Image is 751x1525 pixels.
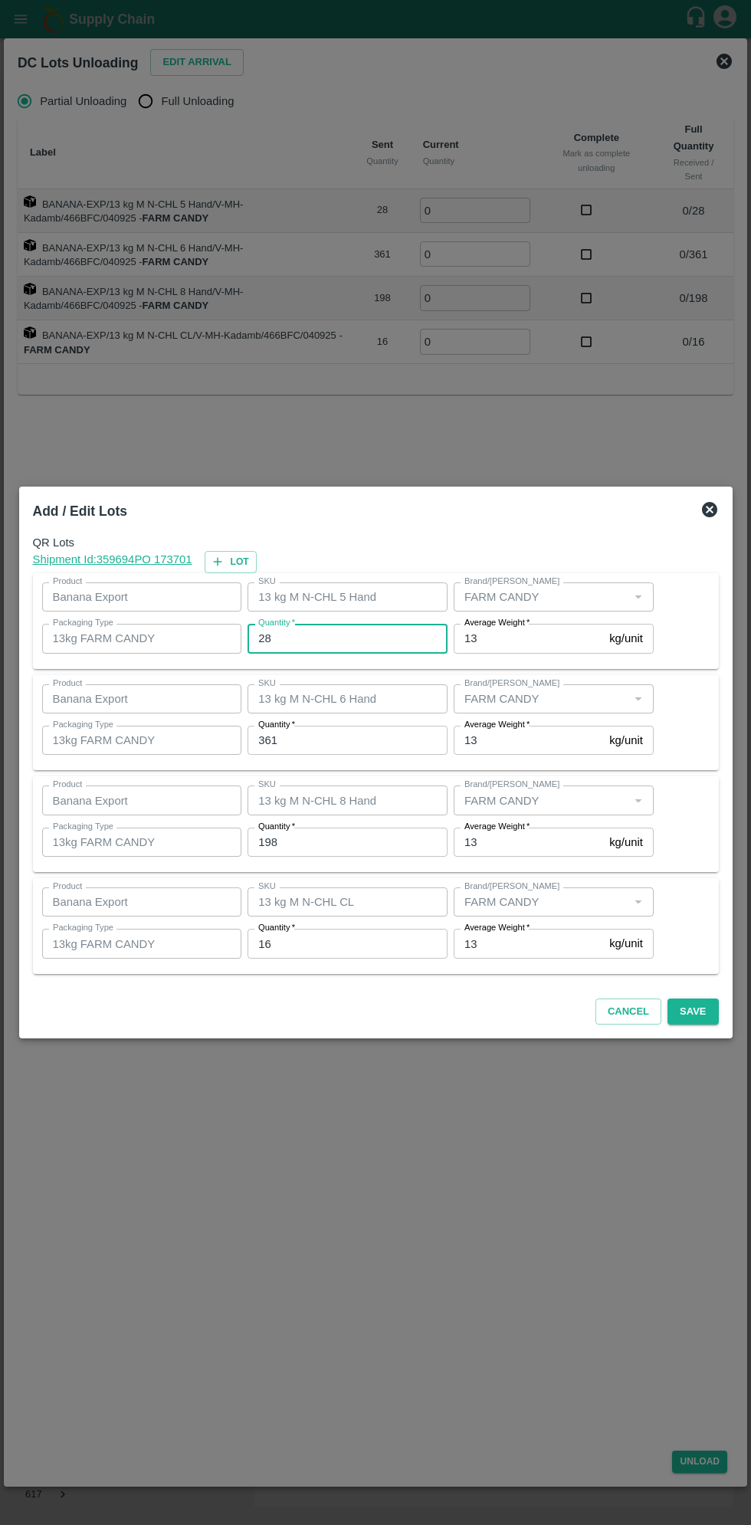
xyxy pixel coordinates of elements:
label: Quantity [258,821,295,833]
label: Brand/[PERSON_NAME] [464,881,559,893]
label: Average Weight [464,719,530,731]
label: Packaging Type [53,821,113,833]
label: Packaging Type [53,922,113,934]
label: SKU [258,881,276,893]
label: Average Weight [464,821,530,833]
label: Brand/[PERSON_NAME] [464,677,559,690]
button: Save [667,999,718,1025]
label: Quantity [258,922,295,934]
a: Shipment Id:359694PO 173701 [33,551,192,573]
label: Product [53,779,82,791]
input: Create Brand/Marka [458,790,624,810]
label: SKU [258,779,276,791]
label: Brand/[PERSON_NAME] [464,576,559,588]
label: Packaging Type [53,719,113,731]
span: QR Lots [33,534,719,551]
label: Quantity [258,617,295,629]
p: kg/unit [609,935,643,952]
p: kg/unit [609,732,643,749]
label: Product [53,881,82,893]
label: Average Weight [464,922,530,934]
label: Brand/[PERSON_NAME] [464,779,559,791]
input: Create Brand/Marka [458,587,624,607]
label: Packaging Type [53,617,113,629]
p: kg/unit [609,834,643,851]
b: Add / Edit Lots [33,503,127,519]
label: Product [53,576,82,588]
label: Average Weight [464,617,530,629]
button: Lot [205,551,257,573]
button: Cancel [595,999,661,1025]
input: Create Brand/Marka [458,892,624,912]
label: Quantity [258,719,295,731]
label: SKU [258,576,276,588]
label: SKU [258,677,276,690]
p: kg/unit [609,630,643,647]
input: Create Brand/Marka [458,689,624,709]
label: Product [53,677,82,690]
